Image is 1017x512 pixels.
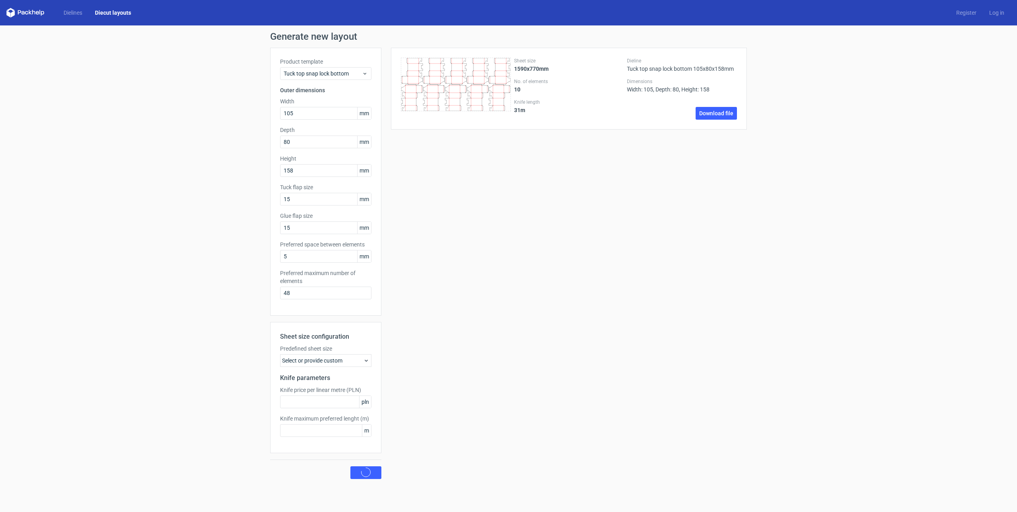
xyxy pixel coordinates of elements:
[627,78,737,93] div: Width: 105, Depth: 80, Height: 158
[514,78,624,85] label: No. of elements
[280,415,371,423] label: Knife maximum preferred lenght (m)
[280,155,371,163] label: Height
[983,9,1011,17] a: Log in
[362,425,371,436] span: m
[280,345,371,353] label: Predefined sheet size
[280,126,371,134] label: Depth
[357,107,371,119] span: mm
[627,58,737,64] label: Dieline
[357,165,371,176] span: mm
[514,66,549,72] strong: 1590x770mm
[280,332,371,341] h2: Sheet size configuration
[280,212,371,220] label: Glue flap size
[284,70,362,78] span: Tuck top snap lock bottom
[280,386,371,394] label: Knife price per linear metre (PLN)
[89,9,137,17] a: Diecut layouts
[280,354,371,367] div: Select or provide custom
[359,396,371,408] span: pln
[514,99,624,105] label: Knife length
[514,58,624,64] label: Sheet size
[280,183,371,191] label: Tuck flap size
[270,32,747,41] h1: Generate new layout
[280,97,371,105] label: Width
[950,9,983,17] a: Register
[514,86,520,93] strong: 10
[57,9,89,17] a: Dielines
[280,86,371,94] h3: Outer dimensions
[280,58,371,66] label: Product template
[280,373,371,383] h2: Knife parameters
[696,107,737,120] a: Download file
[514,107,525,113] strong: 31 m
[357,136,371,148] span: mm
[357,193,371,205] span: mm
[357,222,371,234] span: mm
[280,240,371,248] label: Preferred space between elements
[280,269,371,285] label: Preferred maximum number of elements
[627,58,737,72] div: Tuck top snap lock bottom 105x80x158mm
[357,250,371,262] span: mm
[627,78,737,85] label: Dimensions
